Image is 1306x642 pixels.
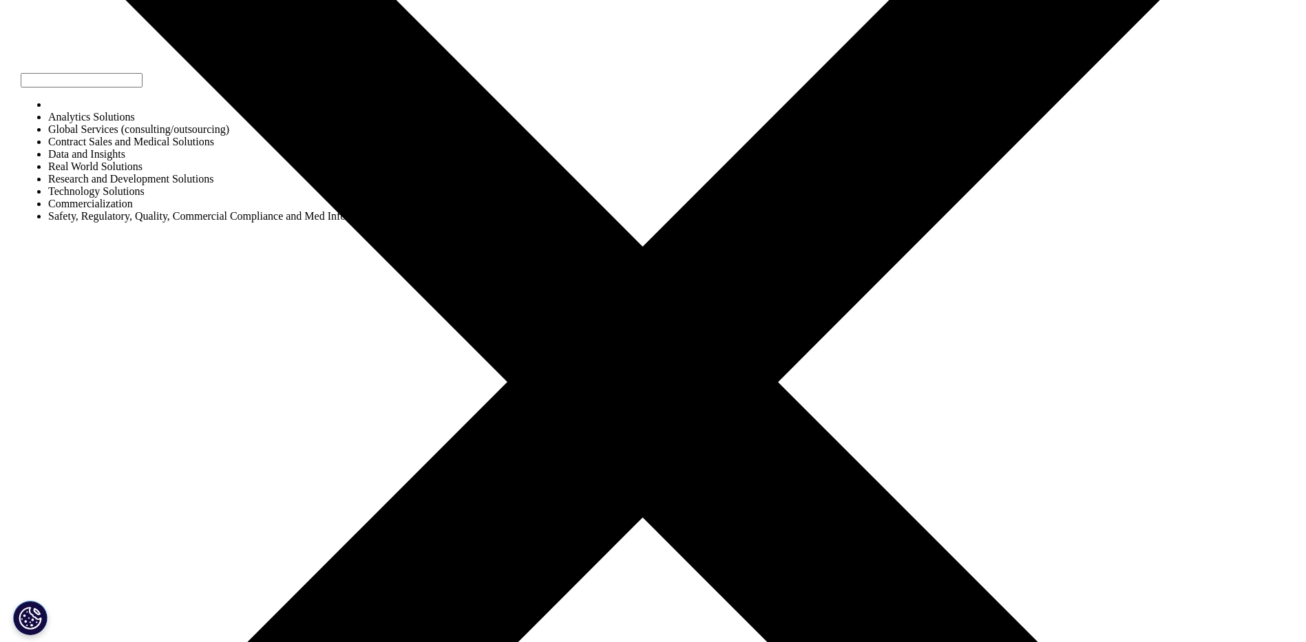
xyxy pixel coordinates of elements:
li: Commercialization [48,198,346,210]
li: Contract Sales and Medical Solutions [48,136,346,148]
li: Research and Development Solutions [48,173,346,185]
li: Technology Solutions [48,185,346,198]
li: Safety, Regulatory, Quality, Commercial Compliance and Med Info [48,210,346,222]
li: Analytics Solutions [48,111,346,123]
li: Global Services (consulting/outsourcing) [48,123,346,136]
li: Real World Solutions [48,160,346,173]
li: Data and Insights [48,148,346,160]
button: Cookies Settings [13,601,48,635]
